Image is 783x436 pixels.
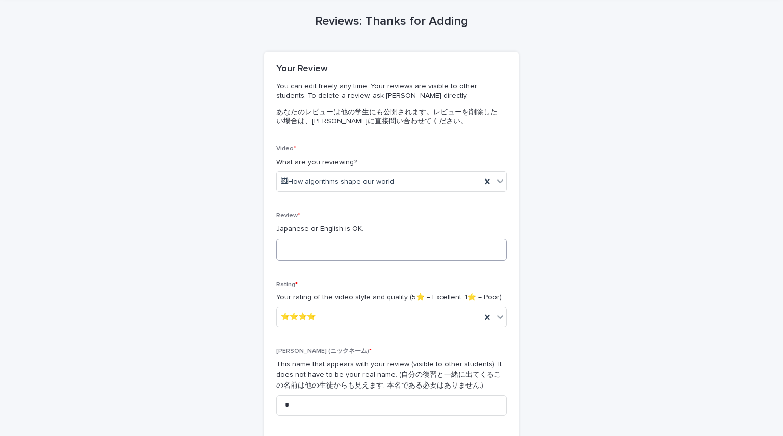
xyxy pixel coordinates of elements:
[276,281,298,288] span: Rating
[276,64,328,75] h2: Your Review
[276,292,507,303] p: Your rating of the video style and quality (5⭐️ = Excellent, 1⭐️ = Poor)
[276,348,372,354] span: [PERSON_NAME] (ニックネーム)
[276,213,300,219] span: Review
[276,359,507,391] p: This name that appears with your review (visible to other students). It does not have to be your ...
[276,146,296,152] span: Video
[281,176,394,187] span: 🖼How algorithms shape our world
[264,14,519,29] h1: Reviews: Thanks for Adding
[276,108,503,126] p: あなたのレビューは他の学生にも公開されます。レビューを削除したい場合は、[PERSON_NAME]に直接問い合わせてください。
[276,82,503,100] p: You can edit freely any time. Your reviews are visible to other students. To delete a review, ask...
[281,312,316,322] span: ⭐️⭐️⭐️⭐️
[276,157,507,168] p: What are you reviewing?
[276,224,507,235] p: Japanese or English is OK.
